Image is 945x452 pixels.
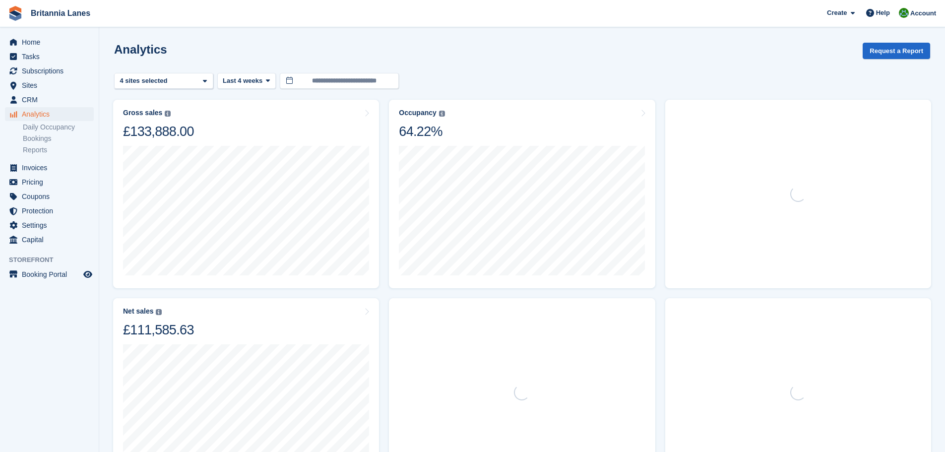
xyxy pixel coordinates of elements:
[22,107,81,121] span: Analytics
[23,145,94,155] a: Reports
[5,35,94,49] a: menu
[118,76,171,86] div: 4 sites selected
[439,111,445,117] img: icon-info-grey-7440780725fd019a000dd9b08b2336e03edf1995a4989e88bcd33f0948082b44.svg
[217,73,276,89] button: Last 4 weeks
[5,218,94,232] a: menu
[399,123,444,140] div: 64.22%
[827,8,847,18] span: Create
[5,64,94,78] a: menu
[899,8,909,18] img: Matt Lane
[165,111,171,117] img: icon-info-grey-7440780725fd019a000dd9b08b2336e03edf1995a4989e88bcd33f0948082b44.svg
[399,109,436,117] div: Occupancy
[5,107,94,121] a: menu
[22,35,81,49] span: Home
[82,268,94,280] a: Preview store
[22,93,81,107] span: CRM
[22,233,81,247] span: Capital
[863,43,930,59] button: Request a Report
[910,8,936,18] span: Account
[5,50,94,64] a: menu
[114,43,167,56] h2: Analytics
[5,233,94,247] a: menu
[27,5,94,21] a: Britannia Lanes
[876,8,890,18] span: Help
[123,123,194,140] div: £133,888.00
[5,204,94,218] a: menu
[23,134,94,143] a: Bookings
[22,267,81,281] span: Booking Portal
[123,109,162,117] div: Gross sales
[123,307,153,316] div: Net sales
[123,322,194,338] div: £111,585.63
[5,190,94,203] a: menu
[5,267,94,281] a: menu
[223,76,262,86] span: Last 4 weeks
[22,190,81,203] span: Coupons
[22,161,81,175] span: Invoices
[22,218,81,232] span: Settings
[9,255,99,265] span: Storefront
[22,204,81,218] span: Protection
[22,50,81,64] span: Tasks
[8,6,23,21] img: stora-icon-8386f47178a22dfd0bd8f6a31ec36ba5ce8667c1dd55bd0f319d3a0aa187defe.svg
[5,78,94,92] a: menu
[156,309,162,315] img: icon-info-grey-7440780725fd019a000dd9b08b2336e03edf1995a4989e88bcd33f0948082b44.svg
[22,78,81,92] span: Sites
[5,93,94,107] a: menu
[5,175,94,189] a: menu
[22,175,81,189] span: Pricing
[23,123,94,132] a: Daily Occupancy
[5,161,94,175] a: menu
[22,64,81,78] span: Subscriptions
